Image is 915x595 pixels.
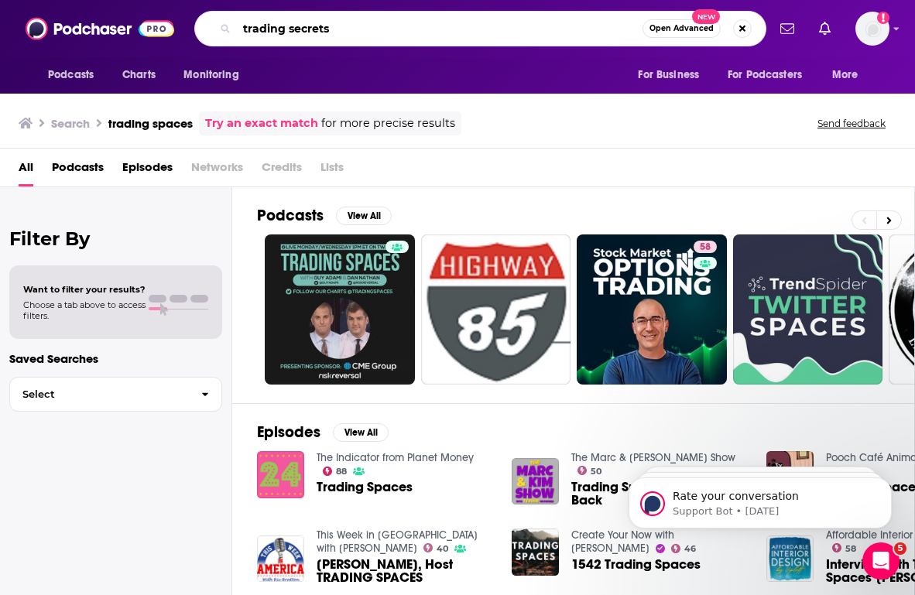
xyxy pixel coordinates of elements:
button: open menu [37,60,114,90]
span: Lists [320,155,344,186]
span: Charts [122,64,156,86]
button: Select [9,377,222,412]
a: All [19,155,33,186]
a: Episodes [122,155,173,186]
img: Trading Spaces Is Coming Back [512,458,559,505]
a: Try an exact match [205,115,318,132]
button: View All [336,207,392,225]
img: Paige Davis, Host TRADING SPACES [257,535,304,583]
span: For Business [638,64,699,86]
a: The Indicator from Planet Money [317,451,474,464]
a: The Marc & Kim Show [571,451,735,464]
a: Trading Spaces [317,480,413,494]
a: Trading Spaces Is Coming Back [571,480,748,507]
button: open menu [627,60,718,90]
span: for more precise results [321,115,455,132]
a: 1542 Trading Spaces [571,558,701,571]
button: Open AdvancedNew [643,19,721,38]
span: 58 [700,240,711,255]
button: Send feedback [813,117,890,130]
img: Podchaser - Follow, Share and Rate Podcasts [26,14,174,43]
a: 58 [694,241,717,253]
span: Want to filter your results? [23,284,146,295]
span: For Podcasters [728,64,802,86]
span: Networks [191,155,243,186]
a: Podcasts [52,155,104,186]
span: 88 [336,468,347,475]
img: Trading Spaces [257,451,304,498]
span: 5 [894,542,906,555]
h3: Search [51,116,90,131]
span: Monitoring [183,64,238,86]
a: 58 [577,234,727,385]
span: Choose a tab above to access filters. [23,299,146,321]
button: open menu [821,60,878,90]
img: Interview with Trading Spaces' Ty Pennington [766,535,814,583]
span: More [832,64,858,86]
a: 50 [577,466,602,475]
span: Logged in as CFields [855,12,889,46]
h2: Episodes [257,422,320,442]
a: This Week in America with Ric Bratton [317,528,478,555]
button: View All [333,423,389,442]
h2: Filter By [9,227,222,250]
span: Open Advanced [649,25,714,32]
img: User Profile [855,12,889,46]
iframe: Intercom notifications message [605,445,915,553]
span: New [692,9,720,24]
a: 40 [423,543,449,552]
a: EpisodesView All [257,422,389,442]
a: Charts [112,60,165,90]
a: 88 [323,467,348,476]
svg: Add a profile image [877,12,889,24]
span: Select [10,389,189,399]
input: Search podcasts, credits, & more... [237,16,643,41]
button: open menu [718,60,824,90]
span: 40 [437,545,448,552]
span: Credits [262,155,302,186]
p: Saved Searches [9,351,222,366]
span: 50 [591,468,601,475]
h3: trading spaces [108,116,193,131]
a: Create Your Now with Kristianne Wargo [571,528,674,555]
a: Show notifications dropdown [774,15,800,42]
span: Podcasts [48,64,94,86]
div: Search podcasts, credits, & more... [194,11,766,46]
a: Paige Davis, Host TRADING SPACES [317,558,493,584]
h2: Podcasts [257,206,324,225]
a: Show notifications dropdown [813,15,837,42]
a: PodcastsView All [257,206,392,225]
span: [PERSON_NAME], Host TRADING SPACES [317,558,493,584]
button: open menu [173,60,259,90]
button: Show profile menu [855,12,889,46]
img: 1542 Trading Spaces [512,528,559,576]
iframe: Intercom live chat [862,542,900,580]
